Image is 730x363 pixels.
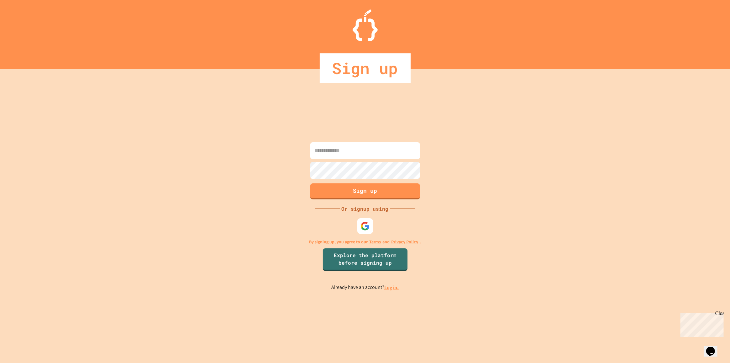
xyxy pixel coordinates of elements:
button: Sign up [310,183,420,199]
iframe: chat widget [704,338,724,357]
a: Explore the platform before signing up [323,248,408,271]
img: Logo.svg [353,9,378,41]
div: Sign up [320,53,411,83]
p: By signing up, you agree to our and . [309,239,421,245]
iframe: chat widget [678,311,724,337]
div: Chat with us now!Close [3,3,43,40]
div: Or signup using [340,205,390,213]
a: Log in. [384,284,399,291]
a: Terms [369,239,381,245]
a: Privacy Policy [391,239,418,245]
img: google-icon.svg [360,221,370,231]
p: Already have an account? [331,284,399,291]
